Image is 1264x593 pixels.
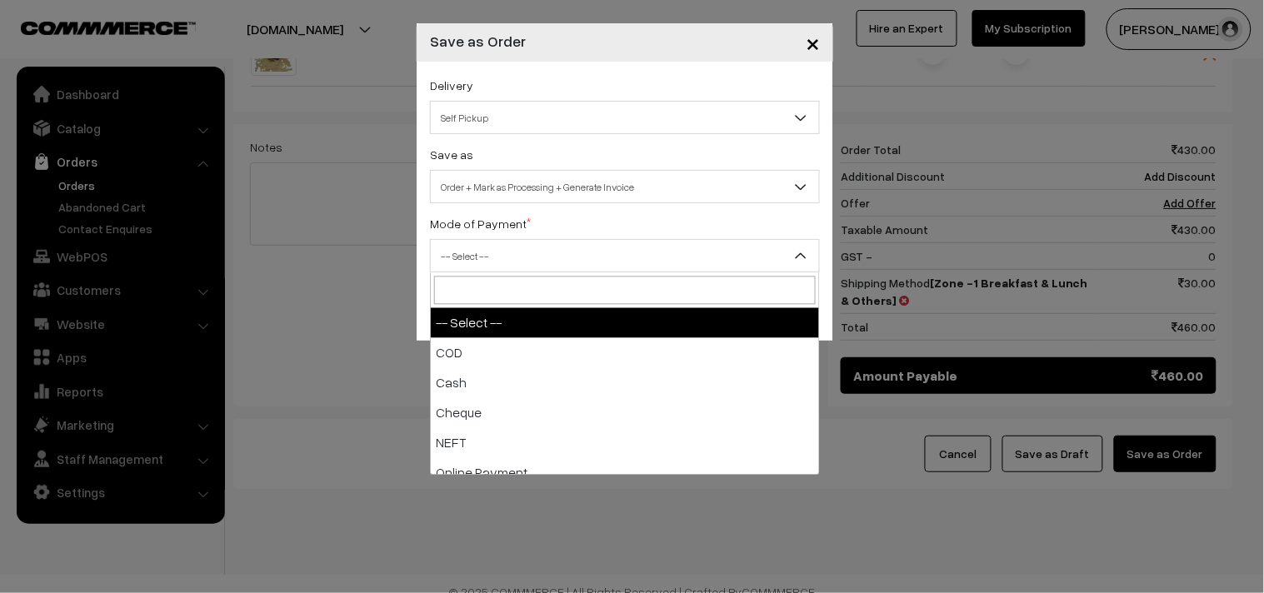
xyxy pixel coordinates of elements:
[430,101,820,134] span: Self Pickup
[430,146,473,163] label: Save as
[792,17,833,68] button: Close
[431,398,819,428] li: Cheque
[430,239,820,272] span: -- Select --
[806,27,820,57] span: ×
[430,170,820,203] span: Order + Mark as Processing + Generate Invoice
[430,215,531,232] label: Mode of Payment
[431,368,819,398] li: Cash
[431,458,819,488] li: Online Payment
[431,338,819,368] li: COD
[430,30,526,52] h4: Save as Order
[431,428,819,458] li: NEFT
[431,308,819,338] li: -- Select --
[430,77,473,94] label: Delivery
[431,172,819,202] span: Order + Mark as Processing + Generate Invoice
[431,103,819,132] span: Self Pickup
[431,242,819,271] span: -- Select --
